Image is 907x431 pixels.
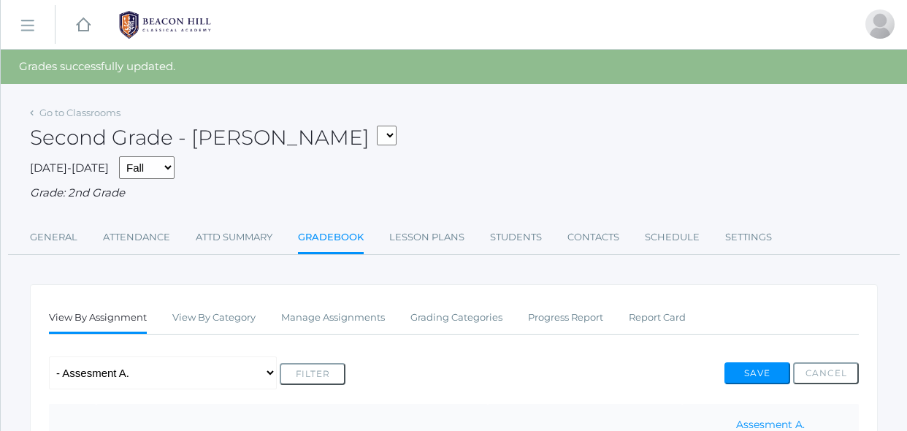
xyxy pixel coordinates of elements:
[49,303,147,335] a: View By Assignment
[280,363,345,385] button: Filter
[629,303,686,332] a: Report Card
[410,303,502,332] a: Grading Categories
[298,223,364,254] a: Gradebook
[389,223,464,252] a: Lesson Plans
[30,126,397,149] h2: Second Grade - [PERSON_NAME]
[1,50,907,84] div: Grades successfully updated.
[736,418,805,431] a: Assesment A.
[724,362,790,384] button: Save
[645,223,700,252] a: Schedule
[30,161,109,175] span: [DATE]-[DATE]
[281,303,385,332] a: Manage Assignments
[110,7,220,43] img: 1_BHCALogos-05.png
[30,185,878,202] div: Grade: 2nd Grade
[196,223,272,252] a: Attd Summary
[490,223,542,252] a: Students
[793,362,859,384] button: Cancel
[567,223,619,252] a: Contacts
[30,223,77,252] a: General
[725,223,772,252] a: Settings
[865,9,895,39] div: Sarah Armstrong
[172,303,256,332] a: View By Category
[103,223,170,252] a: Attendance
[528,303,603,332] a: Progress Report
[39,107,120,118] a: Go to Classrooms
